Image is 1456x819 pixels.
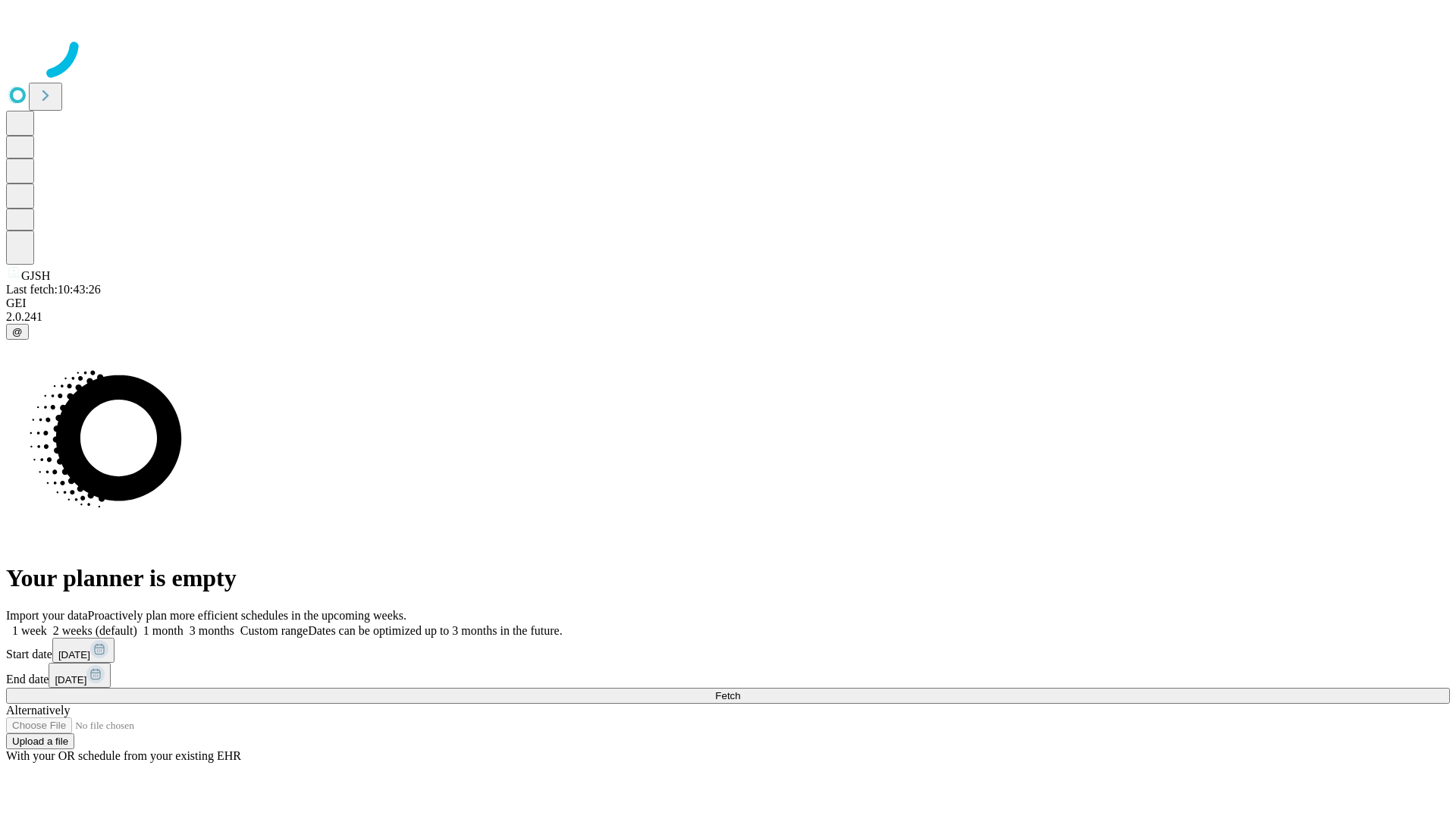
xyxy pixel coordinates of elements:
[53,624,137,637] span: 2 weeks (default)
[308,624,562,637] span: Dates can be optimized up to 3 months in the future.
[6,297,1450,310] div: GEI
[143,624,184,637] span: 1 month
[6,283,101,296] span: Last fetch: 10:43:26
[6,609,88,622] span: Import your data
[6,733,74,749] button: Upload a file
[12,326,23,337] span: @
[6,310,1450,324] div: 2.0.241
[88,609,406,622] span: Proactively plan more efficient schedules in the upcoming weeks.
[6,704,70,717] span: Alternatively
[58,649,90,661] span: [DATE]
[190,624,234,637] span: 3 months
[6,688,1450,704] button: Fetch
[240,624,308,637] span: Custom range
[52,638,115,663] button: [DATE]
[6,749,241,762] span: With your OR schedule from your existing EHR
[715,690,740,701] span: Fetch
[6,663,1450,688] div: End date
[12,624,47,637] span: 1 week
[49,663,111,688] button: [DATE]
[6,638,1450,663] div: Start date
[55,674,86,686] span: [DATE]
[21,269,50,282] span: GJSH
[6,564,1450,592] h1: Your planner is empty
[6,324,29,340] button: @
